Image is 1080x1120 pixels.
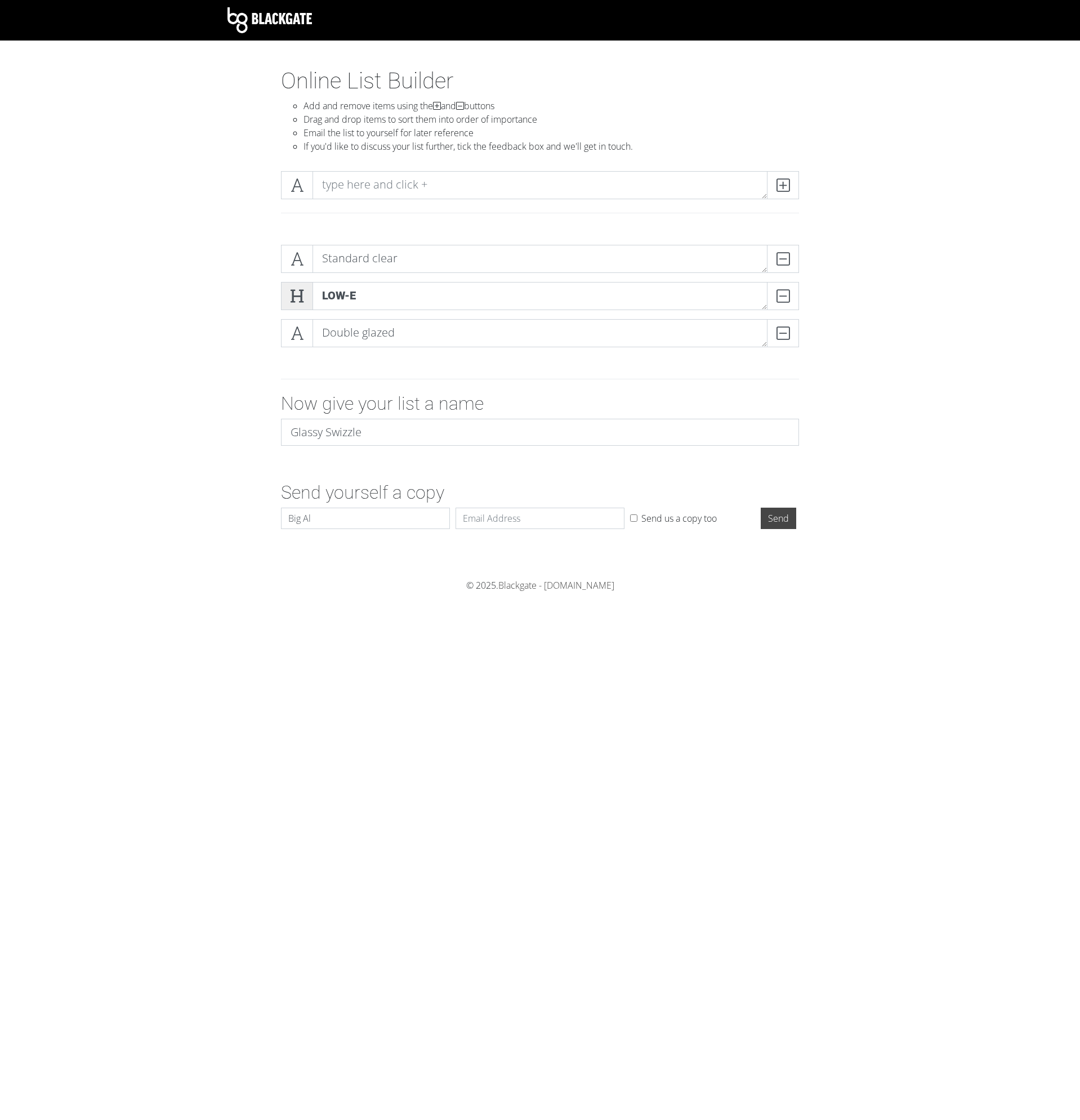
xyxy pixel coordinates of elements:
[281,68,799,95] h1: Online List Builder
[281,393,799,414] h2: Now give your list a name
[761,508,796,529] input: Send
[498,579,614,592] a: Blackgate - [DOMAIN_NAME]
[227,579,853,592] div: © 2025.
[456,508,624,529] input: Email Address
[304,99,799,113] li: Add and remove items using the and buttons
[281,508,450,529] input: Name
[227,7,312,33] img: Blackgate
[281,482,799,503] h2: Send yourself a copy
[281,419,799,446] input: My amazing list...
[304,126,799,140] li: Email the list to yourself for later reference
[304,113,799,126] li: Drag and drop items to sort them into order of importance
[304,140,799,153] li: If you'd like to discuss your list further, tick the feedback box and we'll get in touch.
[641,512,717,525] label: Send us a copy too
